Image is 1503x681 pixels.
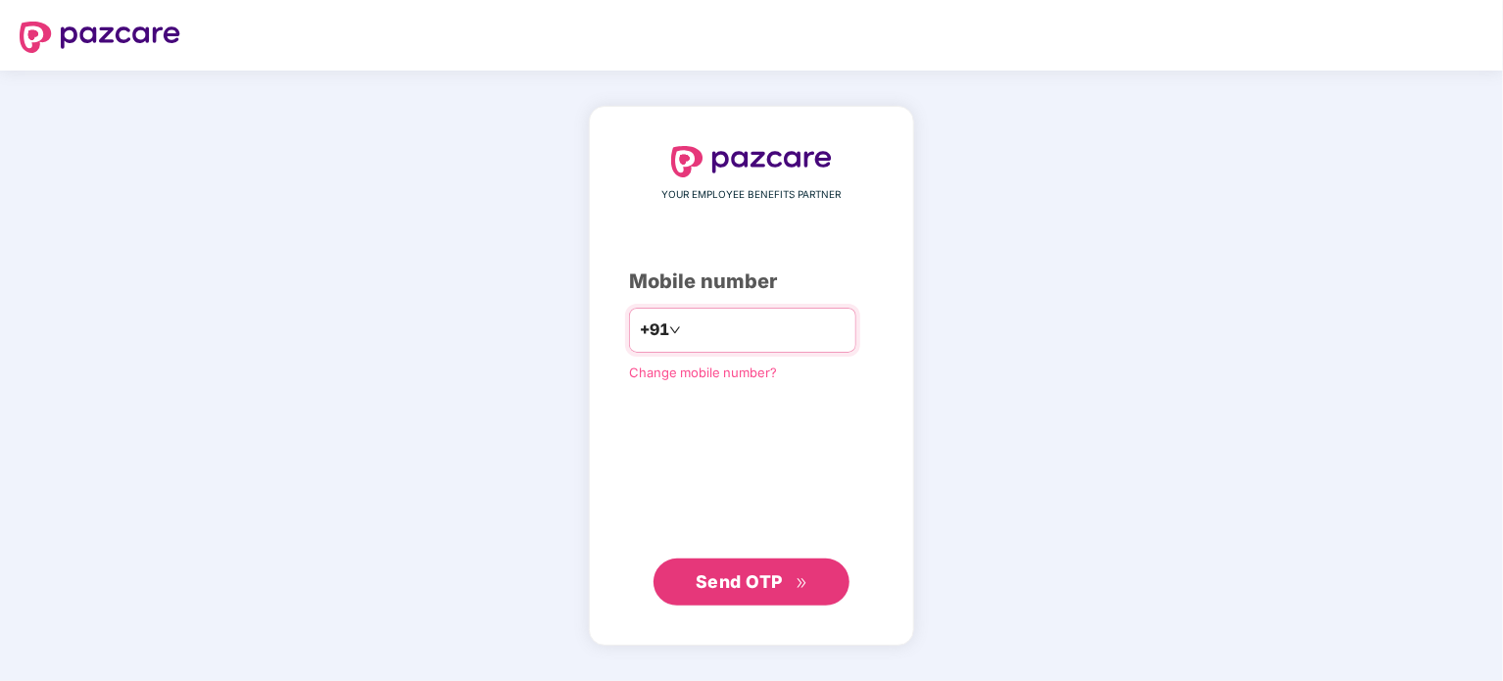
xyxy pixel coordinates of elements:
[629,267,874,297] div: Mobile number
[662,187,842,203] span: YOUR EMPLOYEE BENEFITS PARTNER
[654,559,849,606] button: Send OTPdouble-right
[671,146,832,177] img: logo
[796,577,808,590] span: double-right
[669,324,681,336] span: down
[20,22,180,53] img: logo
[640,317,669,342] span: +91
[629,365,777,380] a: Change mobile number?
[696,571,783,592] span: Send OTP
